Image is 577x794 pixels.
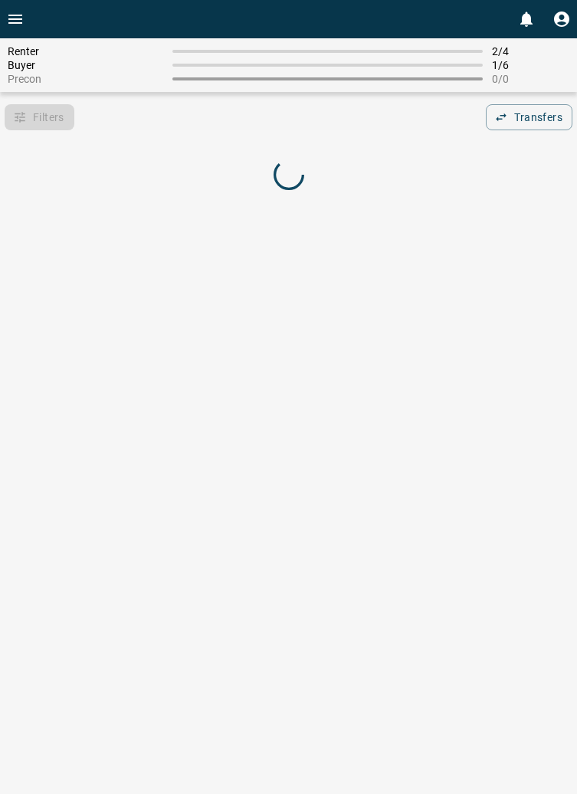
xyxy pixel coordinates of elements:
[492,59,569,71] span: 1 / 6
[546,4,577,34] button: Profile
[8,73,163,85] span: Precon
[8,45,163,57] span: Renter
[492,45,569,57] span: 2 / 4
[8,59,163,71] span: Buyer
[492,73,569,85] span: 0 / 0
[486,104,572,130] button: Transfers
